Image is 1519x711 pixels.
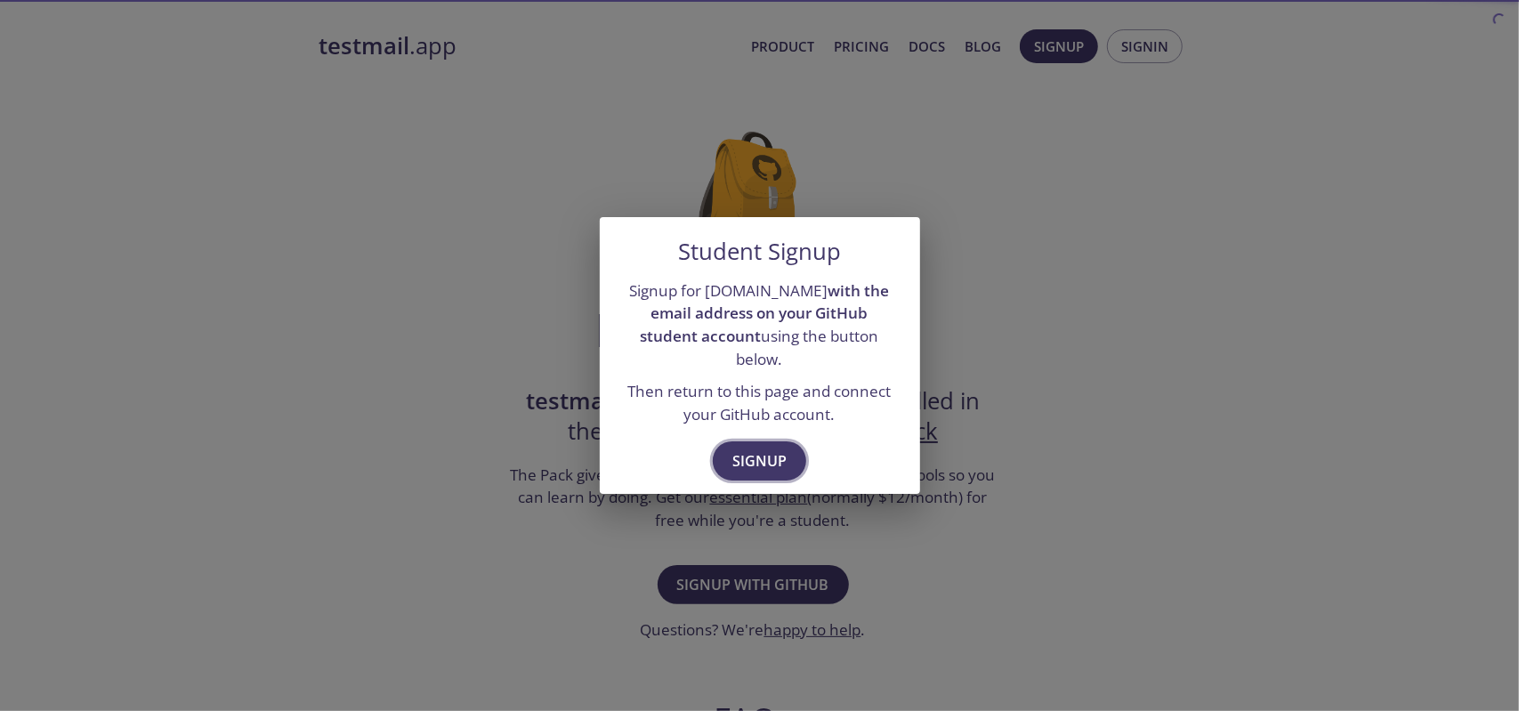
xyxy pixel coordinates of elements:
[713,441,806,481] button: Signup
[678,238,841,265] h5: Student Signup
[641,280,890,346] strong: with the email address on your GitHub student account
[732,448,787,473] span: Signup
[621,380,899,425] p: Then return to this page and connect your GitHub account.
[621,279,899,371] p: Signup for [DOMAIN_NAME] using the button below.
